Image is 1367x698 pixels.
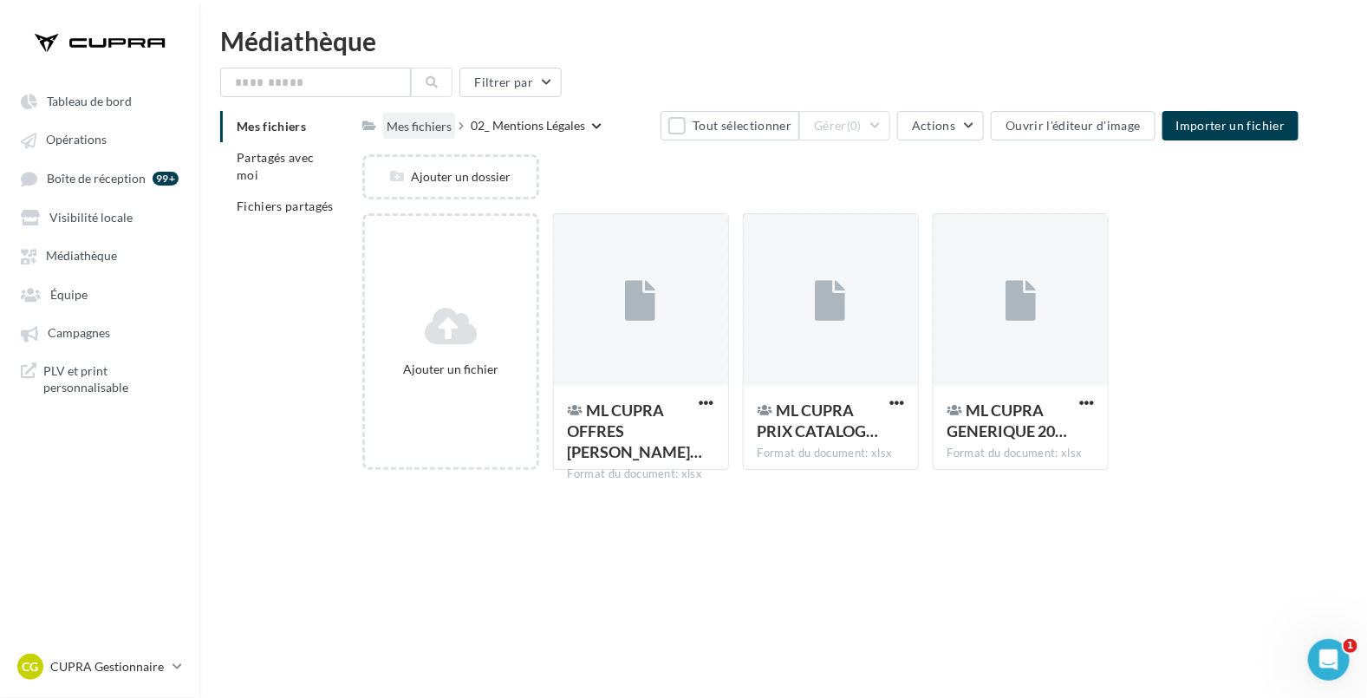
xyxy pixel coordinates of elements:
[14,650,186,683] a: CG CUPRA Gestionnaire
[10,123,189,154] a: Opérations
[50,658,166,675] p: CUPRA Gestionnaire
[10,85,189,116] a: Tableau de bord
[1176,118,1286,133] span: Importer un fichier
[1308,639,1350,681] iframe: Intercom live chat
[1344,639,1357,653] span: 1
[10,356,189,403] a: PLV et print personnalisable
[237,199,334,213] span: Fichiers partagés
[43,362,179,396] span: PLV et print personnalisable
[47,171,146,186] span: Boîte de réception
[387,118,452,135] div: Mes fichiers
[237,150,315,182] span: Partagés avec moi
[459,68,562,97] button: Filtrer par
[758,401,879,440] span: ML CUPRA PRIX CATALOGUE 2025
[365,168,536,186] div: Ajouter un dossier
[799,111,890,140] button: Gérer(0)
[220,28,1346,54] div: Médiathèque
[568,401,703,461] span: ML CUPRA OFFRES LOYERS SEPTEMBRE 2025
[947,401,1068,440] span: ML CUPRA GENERIQUE 2025
[947,446,1094,461] div: Format du document: xlsx
[661,111,799,140] button: Tout sélectionner
[1162,111,1299,140] button: Importer un fichier
[237,119,306,134] span: Mes fichiers
[23,658,39,675] span: CG
[10,239,189,271] a: Médiathèque
[10,201,189,232] a: Visibilité locale
[47,94,132,108] span: Tableau de bord
[758,446,904,461] div: Format du document: xlsx
[48,326,110,341] span: Campagnes
[50,287,88,302] span: Équipe
[46,249,117,264] span: Médiathèque
[471,117,585,134] div: 02_ Mentions Légales
[568,466,714,482] div: Format du document: xlsx
[10,278,189,310] a: Équipe
[372,361,529,378] div: Ajouter un fichier
[49,210,133,225] span: Visibilité locale
[991,111,1155,140] button: Ouvrir l'éditeur d'image
[10,162,189,194] a: Boîte de réception 99+
[897,111,984,140] button: Actions
[46,133,107,147] span: Opérations
[912,118,955,133] span: Actions
[153,172,179,186] div: 99+
[847,119,862,133] span: (0)
[10,316,189,348] a: Campagnes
